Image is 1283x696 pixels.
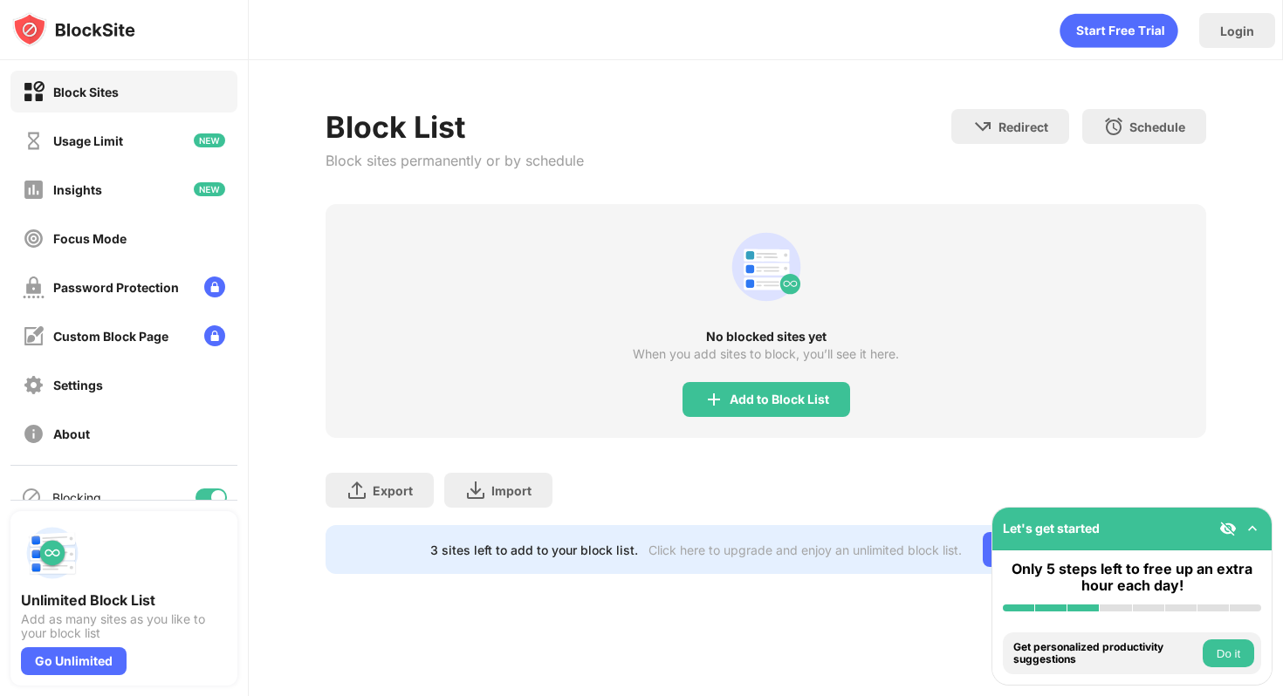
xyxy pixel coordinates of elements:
[53,426,90,441] div: About
[23,374,45,396] img: settings-off.svg
[23,228,45,249] img: focus-off.svg
[730,392,829,406] div: Add to Block List
[23,81,45,103] img: block-on.svg
[23,423,45,445] img: about-off.svg
[633,347,899,361] div: When you add sites to block, you’ll see it here.
[21,591,227,609] div: Unlimited Block List
[1060,13,1178,48] div: animation
[998,119,1048,134] div: Redirect
[1220,24,1254,38] div: Login
[373,483,413,498] div: Export
[204,325,225,346] img: lock-menu.svg
[326,109,584,145] div: Block List
[430,542,638,557] div: 3 sites left to add to your block list.
[1129,119,1185,134] div: Schedule
[1003,521,1100,536] div: Let's get started
[53,182,102,197] div: Insights
[53,85,119,99] div: Block Sites
[194,182,225,196] img: new-icon.svg
[724,225,808,309] div: animation
[52,490,101,505] div: Blocking
[983,532,1102,567] div: Go Unlimited
[21,487,42,508] img: blocking-icon.svg
[53,329,168,344] div: Custom Block Page
[1244,520,1261,537] img: omni-setup-toggle.svg
[53,280,179,295] div: Password Protection
[21,647,127,675] div: Go Unlimited
[23,130,45,152] img: time-usage-off.svg
[21,612,227,640] div: Add as many sites as you like to your block list
[1203,639,1254,667] button: Do it
[326,330,1206,344] div: No blocked sites yet
[21,522,84,584] img: push-block-list.svg
[1219,520,1237,537] img: eye-not-visible.svg
[204,276,225,297] img: lock-menu.svg
[23,325,45,347] img: customize-block-page-off.svg
[23,276,45,298] img: password-protection-off.svg
[53,231,127,246] div: Focus Mode
[491,483,532,498] div: Import
[1003,561,1261,594] div: Only 5 steps left to free up an extra hour each day!
[12,12,135,47] img: logo-blocksite.svg
[326,152,584,169] div: Block sites permanently or by schedule
[648,542,962,557] div: Click here to upgrade and enjoy an unlimited block list.
[53,378,103,392] div: Settings
[1013,641,1198,666] div: Get personalized productivity suggestions
[23,179,45,201] img: insights-off.svg
[194,133,225,147] img: new-icon.svg
[53,133,123,148] div: Usage Limit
